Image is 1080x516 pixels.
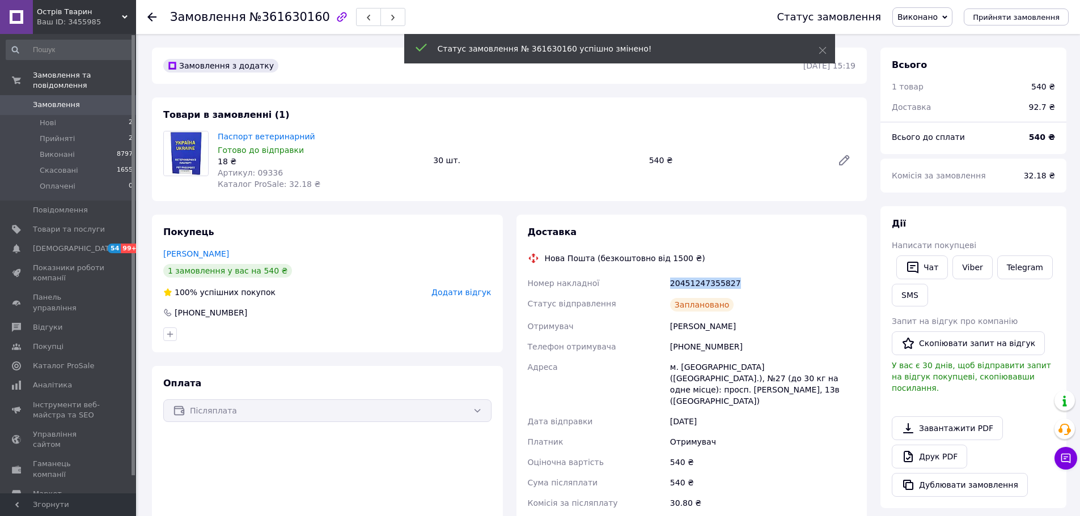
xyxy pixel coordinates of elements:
div: успішних покупок [163,287,276,298]
span: Скасовані [40,165,78,176]
div: 540 ₴ [1031,81,1055,92]
a: [PERSON_NAME] [163,249,229,258]
div: Нова Пошта (безкоштовно від 1500 ₴) [542,253,708,264]
span: Прийняті [40,134,75,144]
div: [PHONE_NUMBER] [173,307,248,318]
span: Показники роботи компанії [33,263,105,283]
span: №361630160 [249,10,330,24]
input: Пошук [6,40,134,60]
span: У вас є 30 днів, щоб відправити запит на відгук покупцеві, скопіювавши посилання. [892,361,1051,393]
div: Отримувач [668,432,858,452]
span: 0 [129,181,133,191]
div: Ваш ID: 3455985 [37,17,136,27]
div: 92.7 ₴ [1022,95,1062,120]
span: Дата відправки [528,417,593,426]
div: 18 ₴ [218,156,424,167]
div: 1 замовлення у вас на 540 ₴ [163,264,292,278]
div: Статус замовлення [777,11,881,23]
span: Повідомлення [33,205,88,215]
span: [DEMOGRAPHIC_DATA] [33,244,117,254]
span: Оплачені [40,181,75,191]
span: Платник [528,437,564,446]
span: Виконані [40,150,75,160]
span: 1 товар [892,82,924,91]
span: Замовлення та повідомлення [33,70,136,91]
button: Дублювати замовлення [892,473,1028,497]
b: 540 ₴ [1029,133,1055,142]
button: Чат [896,255,948,279]
span: Доставка [892,103,931,112]
span: Гаманець компанії [33,459,105,479]
span: Доставка [528,227,577,237]
span: Комісія за післяплату [528,498,618,508]
span: Замовлення [33,100,80,110]
div: [PHONE_NUMBER] [668,336,858,357]
span: Отримувач [528,322,574,331]
div: м. [GEOGRAPHIC_DATA] ([GEOGRAPHIC_DATA].), №27 (до 30 кг на одне місце): просп. [PERSON_NAME], 13... [668,357,858,411]
a: Редагувати [833,149,855,172]
span: Всього [892,59,927,70]
span: Артикул: 09336 [218,168,283,177]
div: 540 ₴ [668,452,858,472]
span: Панель управління [33,292,105,313]
button: Чат з покупцем [1054,447,1077,470]
div: Заплановано [670,298,734,312]
div: [PERSON_NAME] [668,316,858,336]
div: [DATE] [668,411,858,432]
span: Номер накладної [528,279,600,288]
span: Замовлення [170,10,246,24]
div: 20451247355827 [668,273,858,293]
span: Управління сайтом [33,429,105,450]
span: Маркет [33,489,62,499]
span: Товари в замовленні (1) [163,109,290,120]
span: Відгуки [33,322,62,332]
span: Товари та послуги [33,224,105,234]
span: Покупці [33,342,63,352]
img: Паспорт ветеринарний [164,131,208,176]
span: 32.18 ₴ [1024,171,1055,180]
div: 30.80 ₴ [668,493,858,513]
div: 540 ₴ [668,472,858,493]
span: Готово до відправки [218,146,304,155]
span: Оплата [163,378,201,389]
span: Оціночна вартість [528,458,604,467]
span: Телефон отримувача [528,342,616,351]
button: SMS [892,284,928,306]
span: Комісія за замовлення [892,171,986,180]
span: 2 [129,118,133,128]
span: 100% [175,288,197,297]
a: Завантажити PDF [892,416,1003,440]
span: Написати покупцеві [892,241,976,250]
span: Дії [892,218,906,229]
span: 99+ [121,244,139,253]
span: Додати відгук [431,288,491,297]
span: Адреса [528,363,558,372]
span: Острів Тварин [37,7,122,17]
span: Каталог ProSale: 32.18 ₴ [218,180,320,189]
span: Нові [40,118,56,128]
div: 540 ₴ [645,152,828,168]
span: Всього до сплати [892,133,965,142]
span: Аналітика [33,380,72,390]
span: 2 [129,134,133,144]
a: Паспорт ветеринарний [218,132,315,141]
a: Viber [952,255,992,279]
span: Виконано [897,12,938,22]
span: Прийняти замовлення [973,13,1060,22]
a: Друк PDF [892,445,967,468]
div: Статус замовлення № 361630160 успішно змінено! [438,43,790,54]
span: Запит на відгук про компанію [892,317,1018,326]
span: Статус відправлення [528,299,616,308]
div: Замовлення з додатку [163,59,278,73]
span: Сума післяплати [528,478,598,487]
span: 54 [108,244,121,253]
button: Скопіювати запит на відгук [892,331,1045,355]
span: Покупець [163,227,214,237]
a: Telegram [997,255,1053,279]
span: 8797 [117,150,133,160]
button: Прийняти замовлення [964,8,1069,25]
span: Інструменти веб-майстра та SEO [33,400,105,420]
span: 1655 [117,165,133,176]
div: 30 шт. [429,152,644,168]
span: Каталог ProSale [33,361,94,371]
